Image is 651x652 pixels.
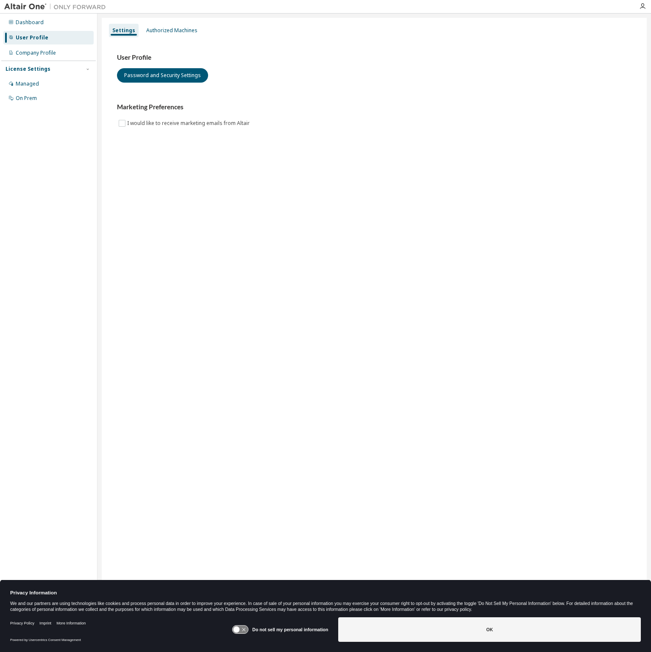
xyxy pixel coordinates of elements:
div: Company Profile [16,50,56,56]
div: Settings [112,27,135,34]
h3: Marketing Preferences [117,103,632,111]
div: License Settings [6,66,50,72]
h3: User Profile [117,53,632,62]
div: Dashboard [16,19,44,26]
button: Password and Security Settings [117,68,208,83]
img: Altair One [4,3,110,11]
div: On Prem [16,95,37,102]
div: User Profile [16,34,48,41]
div: Authorized Machines [146,27,198,34]
div: Managed [16,80,39,87]
label: I would like to receive marketing emails from Altair [127,118,251,128]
